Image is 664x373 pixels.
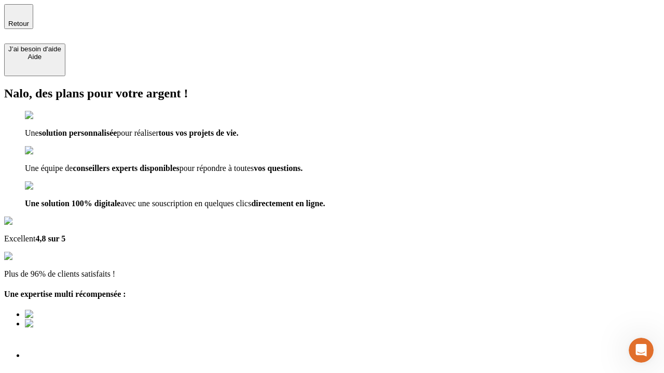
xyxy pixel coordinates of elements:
[8,53,61,61] div: Aide
[4,349,660,368] h1: Votre résultat de simulation est prêt !
[25,328,121,338] img: Best savings advice award
[4,87,660,101] h2: Nalo, des plans pour votre argent !
[25,111,70,120] img: checkmark
[120,199,251,208] span: avec une souscription en quelques clics
[73,164,179,173] span: conseillers experts disponibles
[179,164,254,173] span: pour répondre à toutes
[4,252,56,261] img: reviews stars
[25,319,121,328] img: Best savings advice award
[4,269,660,279] p: Plus de 96% de clients satisfaits !
[25,199,120,208] span: Une solution 100% digitale
[8,20,29,27] span: Retour
[4,234,35,243] span: Excellent
[4,217,64,226] img: Google Review
[25,164,73,173] span: Une équipe de
[251,199,325,208] span: directement en ligne.
[39,128,117,137] span: solution personnalisée
[25,146,70,155] img: checkmark
[159,128,239,137] span: tous vos projets de vie.
[25,128,39,137] span: Une
[8,45,61,53] div: J’ai besoin d'aide
[35,234,65,243] span: 4,8 sur 5
[254,164,302,173] span: vos questions.
[117,128,158,137] span: pour réaliser
[4,290,660,299] h4: Une expertise multi récompensée :
[4,44,65,76] button: J’ai besoin d'aideAide
[629,338,654,363] iframe: Intercom live chat
[25,310,121,319] img: Best savings advice award
[4,4,33,29] button: Retour
[25,181,70,191] img: checkmark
